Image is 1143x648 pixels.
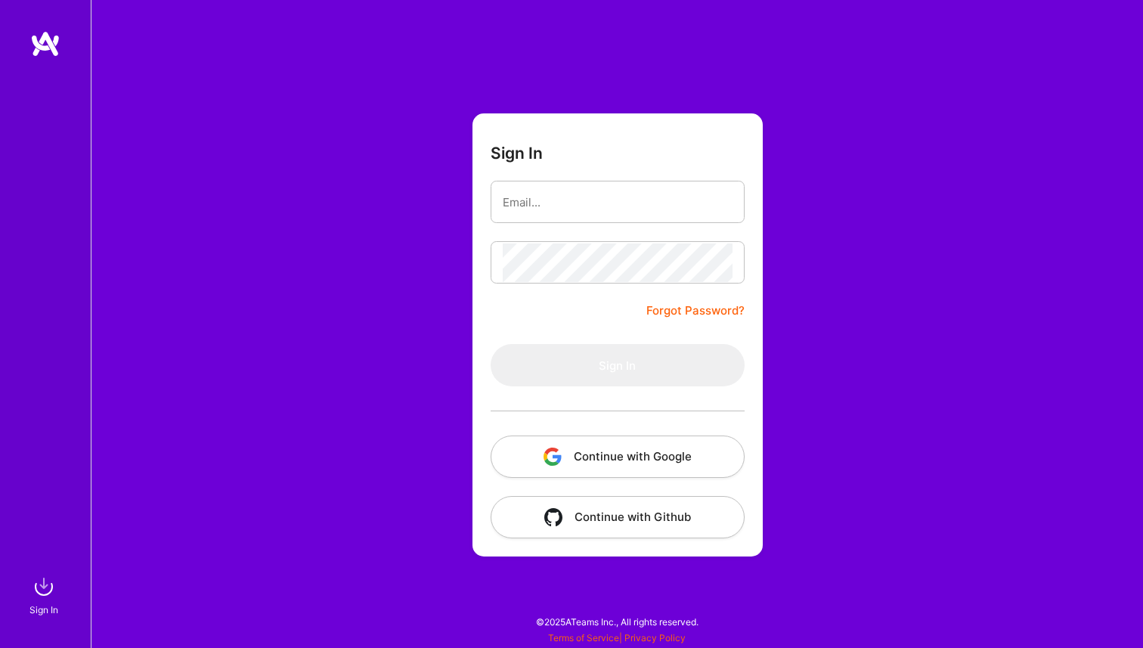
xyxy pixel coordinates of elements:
[491,436,745,478] button: Continue with Google
[548,632,686,643] span: |
[29,572,59,602] img: sign in
[491,144,543,163] h3: Sign In
[29,602,58,618] div: Sign In
[624,632,686,643] a: Privacy Policy
[544,448,562,466] img: icon
[32,572,59,618] a: sign inSign In
[646,302,745,320] a: Forgot Password?
[30,30,60,57] img: logo
[548,632,619,643] a: Terms of Service
[91,603,1143,640] div: © 2025 ATeams Inc., All rights reserved.
[491,496,745,538] button: Continue with Github
[544,508,562,526] img: icon
[491,344,745,386] button: Sign In
[503,183,733,222] input: Email...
